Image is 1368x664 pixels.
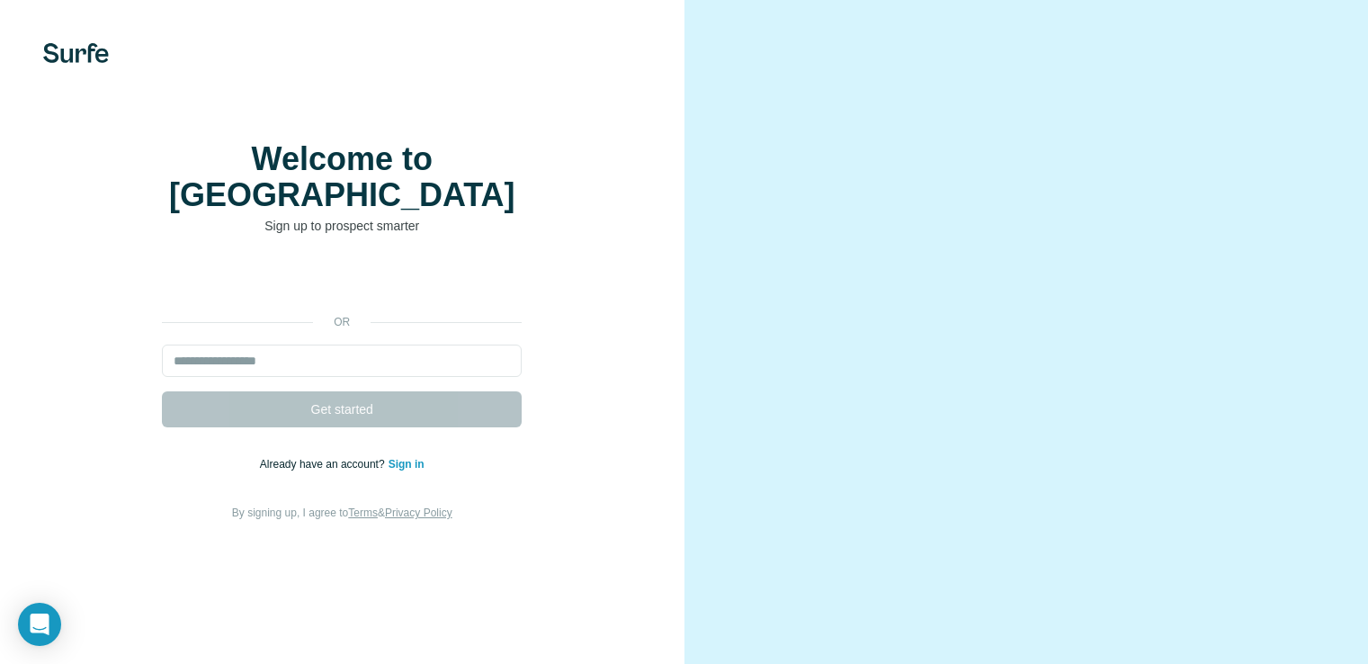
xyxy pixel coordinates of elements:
a: Privacy Policy [385,507,452,519]
a: Terms [348,507,378,519]
span: Already have an account? [260,458,389,471]
img: Surfe's logo [43,43,109,63]
p: or [313,314,371,330]
iframe: Sign in with Google Button [153,262,531,301]
p: Sign up to prospect smarter [162,217,522,235]
h1: Welcome to [GEOGRAPHIC_DATA] [162,141,522,213]
div: Open Intercom Messenger [18,603,61,646]
a: Sign in [389,458,425,471]
span: By signing up, I agree to & [232,507,452,519]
